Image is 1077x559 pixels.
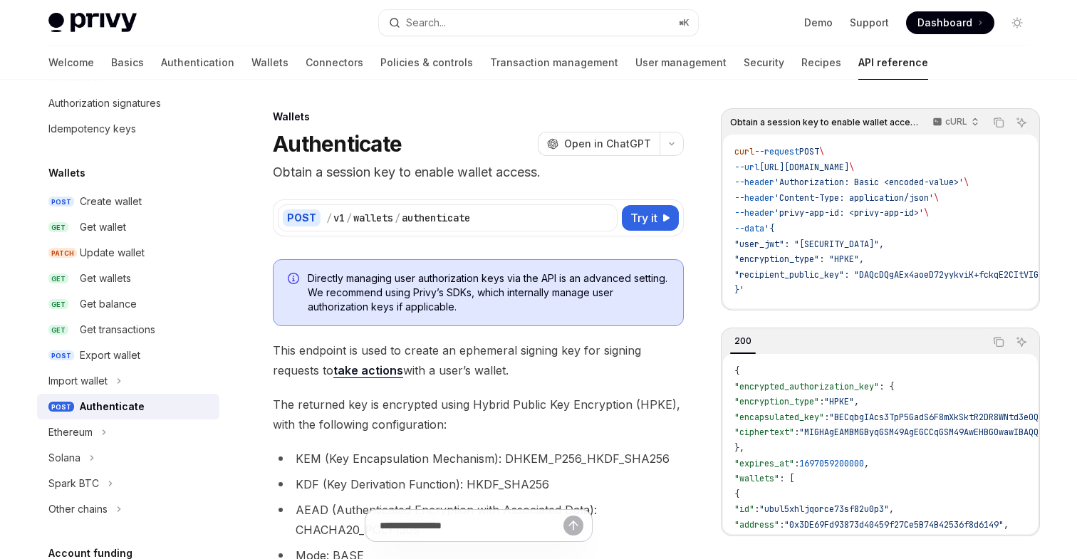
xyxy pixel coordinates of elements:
[37,214,219,240] a: GETGet wallet
[273,474,684,494] li: KDF (Key Derivation Function): HKDF_SHA256
[754,503,759,515] span: :
[730,333,756,350] div: 200
[48,222,68,233] span: GET
[1006,11,1029,34] button: Toggle dark mode
[734,442,744,454] span: },
[48,424,93,441] div: Ethereum
[48,372,108,390] div: Import wallet
[734,254,864,265] span: "encryption_type": "HPKE",
[308,271,669,314] span: Directly managing user authorization keys via the API is an advanced setting. We recommend using ...
[774,192,934,204] span: 'Content-Type: application/json'
[48,475,99,492] div: Spark BTC
[1004,519,1009,531] span: ,
[779,473,794,484] span: : [
[37,291,219,317] a: GETGet balance
[273,395,684,434] span: The returned key is encrypted using Hybrid Public Key Encryption (HPKE), with the following confi...
[37,419,219,445] button: Toggle Ethereum section
[734,207,774,219] span: --header
[353,211,393,225] div: wallets
[734,239,884,250] span: "user_jwt": "[SECURITY_DATA]",
[48,449,80,466] div: Solana
[48,299,68,310] span: GET
[734,177,774,188] span: --header
[288,273,302,287] svg: Info
[37,266,219,291] a: GETGet wallets
[80,398,145,415] div: Authenticate
[37,240,219,266] a: PATCHUpdate wallet
[48,13,137,33] img: light logo
[964,177,969,188] span: \
[37,394,219,419] a: POSTAuthenticate
[630,209,657,226] span: Try it
[819,146,824,157] span: \
[734,427,794,438] span: "ciphertext"
[48,95,161,112] div: Authorization signatures
[989,113,1008,132] button: Copy the contents from the code block
[734,162,759,173] span: --url
[563,516,583,536] button: Send message
[925,110,985,135] button: cURL
[273,340,684,380] span: This endpoint is used to create an ephemeral signing key for signing requests to with a user’s wa...
[764,223,774,234] span: '{
[734,192,774,204] span: --header
[734,396,819,407] span: "encryption_type"
[48,120,136,137] div: Idempotency keys
[799,458,864,469] span: 1697059200000
[37,445,219,471] button: Toggle Solana section
[934,192,939,204] span: \
[824,396,854,407] span: "HPKE"
[804,16,833,30] a: Demo
[37,343,219,368] a: POSTExport wallet
[734,412,824,423] span: "encapsulated_key"
[734,503,754,515] span: "id"
[346,211,352,225] div: /
[679,17,690,28] span: ⌘ K
[80,219,126,236] div: Get wallet
[379,10,698,36] button: Open search
[734,519,779,531] span: "address"
[273,131,402,157] h1: Authenticate
[779,519,784,531] span: :
[734,473,779,484] span: "wallets"
[273,500,684,540] li: AEAD (Authenticated Encryption with Associated Data): CHACHA20_POLY1305
[774,207,924,219] span: 'privy-app-id: <privy-app-id>'
[48,402,74,412] span: POST
[48,350,74,361] span: POST
[37,471,219,496] button: Toggle Spark BTC section
[37,189,219,214] a: POSTCreate wallet
[794,458,799,469] span: :
[48,248,77,258] span: PATCH
[395,211,400,225] div: /
[80,270,131,287] div: Get wallets
[80,244,145,261] div: Update wallet
[564,137,651,151] span: Open in ChatGPT
[48,325,68,335] span: GET
[37,496,219,522] button: Toggle Other chains section
[1012,333,1031,351] button: Ask AI
[879,381,894,392] span: : {
[333,363,403,378] a: take actions
[906,11,994,34] a: Dashboard
[306,46,363,80] a: Connectors
[380,510,563,541] input: Ask a question...
[945,116,967,127] p: cURL
[819,396,824,407] span: :
[858,46,928,80] a: API reference
[80,347,140,364] div: Export wallet
[824,412,829,423] span: :
[734,223,764,234] span: --data
[37,368,219,394] button: Toggle Import wallet section
[48,46,94,80] a: Welcome
[37,90,219,116] a: Authorization signatures
[273,162,684,182] p: Obtain a session key to enable wallet access.
[251,46,288,80] a: Wallets
[402,211,470,225] div: authenticate
[48,197,74,207] span: POST
[759,503,889,515] span: "ubul5xhljqorce73sf82u0p3"
[622,205,679,231] button: Try it
[48,164,85,182] h5: Wallets
[784,519,1004,531] span: "0x3DE69Fd93873d40459f27Ce5B74B42536f8d6149"
[734,365,739,377] span: {
[37,317,219,343] a: GETGet transactions
[48,273,68,284] span: GET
